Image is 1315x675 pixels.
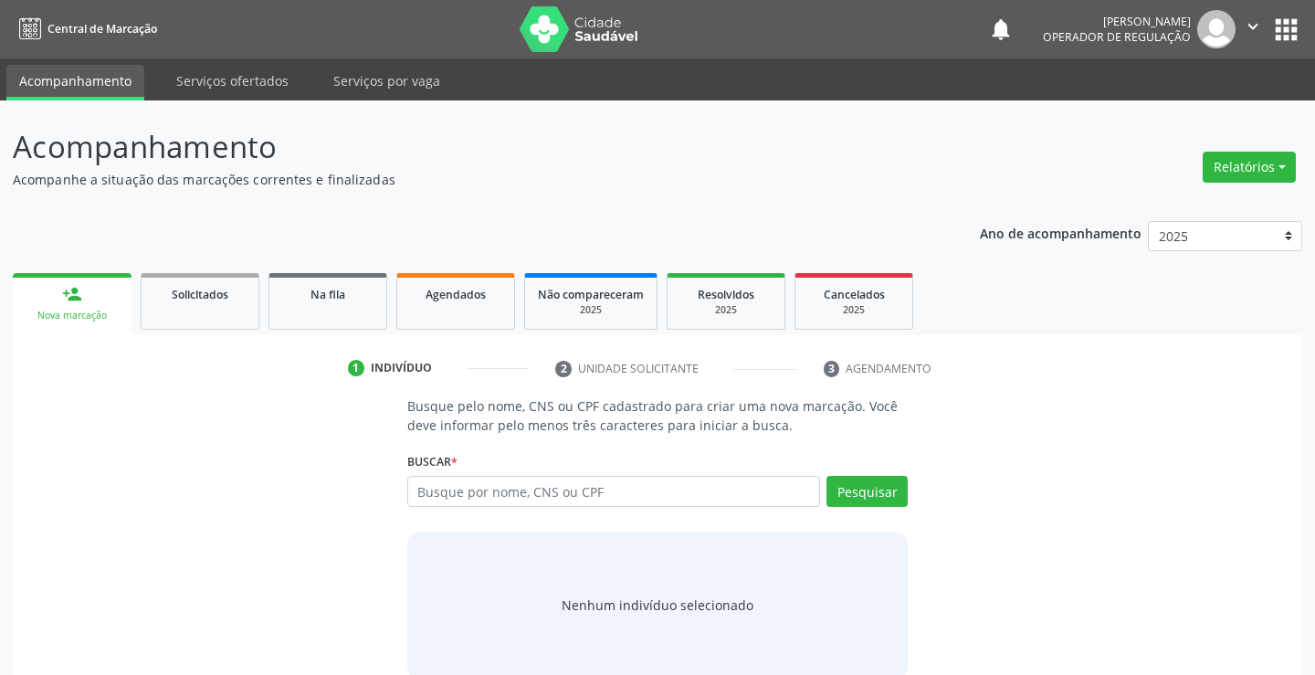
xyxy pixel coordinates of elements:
[407,396,909,435] p: Busque pelo nome, CNS ou CPF cadastrado para criar uma nova marcação. Você deve informar pelo men...
[13,14,157,44] a: Central de Marcação
[680,303,772,317] div: 2025
[1197,10,1236,48] img: img
[1236,10,1270,48] button: 
[62,284,82,304] div: person_add
[47,21,157,37] span: Central de Marcação
[407,476,821,507] input: Busque por nome, CNS ou CPF
[698,287,754,302] span: Resolvidos
[826,476,908,507] button: Pesquisar
[6,65,144,100] a: Acompanhamento
[1043,29,1191,45] span: Operador de regulação
[1043,14,1191,29] div: [PERSON_NAME]
[26,309,119,322] div: Nova marcação
[371,360,432,376] div: Indivíduo
[808,303,899,317] div: 2025
[538,287,644,302] span: Não compareceram
[980,221,1141,244] p: Ano de acompanhamento
[1270,14,1302,46] button: apps
[538,303,644,317] div: 2025
[13,170,915,189] p: Acompanhe a situação das marcações correntes e finalizadas
[1203,152,1296,183] button: Relatórios
[426,287,486,302] span: Agendados
[13,124,915,170] p: Acompanhamento
[1243,16,1263,37] i: 
[988,16,1014,42] button: notifications
[407,448,458,476] label: Buscar
[321,65,453,97] a: Serviços por vaga
[163,65,301,97] a: Serviços ofertados
[348,360,364,376] div: 1
[172,287,228,302] span: Solicitados
[310,287,345,302] span: Na fila
[562,596,753,615] div: Nenhum indivíduo selecionado
[824,287,885,302] span: Cancelados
